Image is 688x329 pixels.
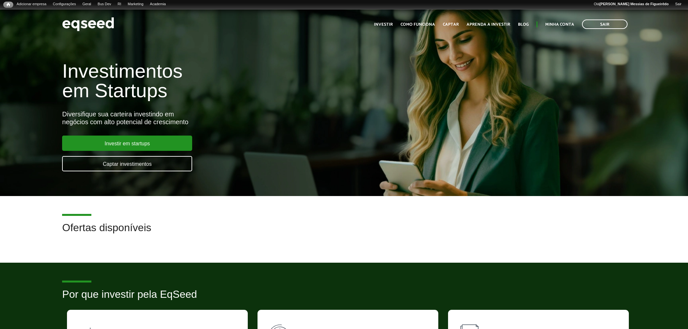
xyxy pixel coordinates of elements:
a: Captar investimentos [62,156,192,171]
a: Investir em startups [62,136,192,151]
a: Captar [443,22,459,27]
a: Olá[PERSON_NAME] Messias de Figueirêdo [590,2,672,7]
div: Diversifique sua carteira investindo em negócios com alto potencial de crescimento [62,110,396,126]
a: Investir [374,22,393,27]
a: Sair [672,2,685,7]
a: Minha conta [545,22,574,27]
a: Geral [79,2,94,7]
a: Aprenda a investir [467,22,510,27]
a: Como funciona [401,22,435,27]
a: Adicionar empresa [13,2,50,7]
a: RI [114,2,125,7]
a: Academia [147,2,169,7]
a: Configurações [50,2,79,7]
h2: Ofertas disponíveis [62,222,626,243]
h2: Por que investir pela EqSeed [62,289,626,310]
h1: Investimentos em Startups [62,61,396,100]
span: Início [7,2,10,7]
img: EqSeed [62,16,114,33]
a: Blog [518,22,529,27]
a: Início [3,2,13,8]
a: Marketing [125,2,147,7]
a: Bus Dev [94,2,114,7]
strong: [PERSON_NAME] Messias de Figueirêdo [599,2,668,6]
a: Sair [582,20,628,29]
